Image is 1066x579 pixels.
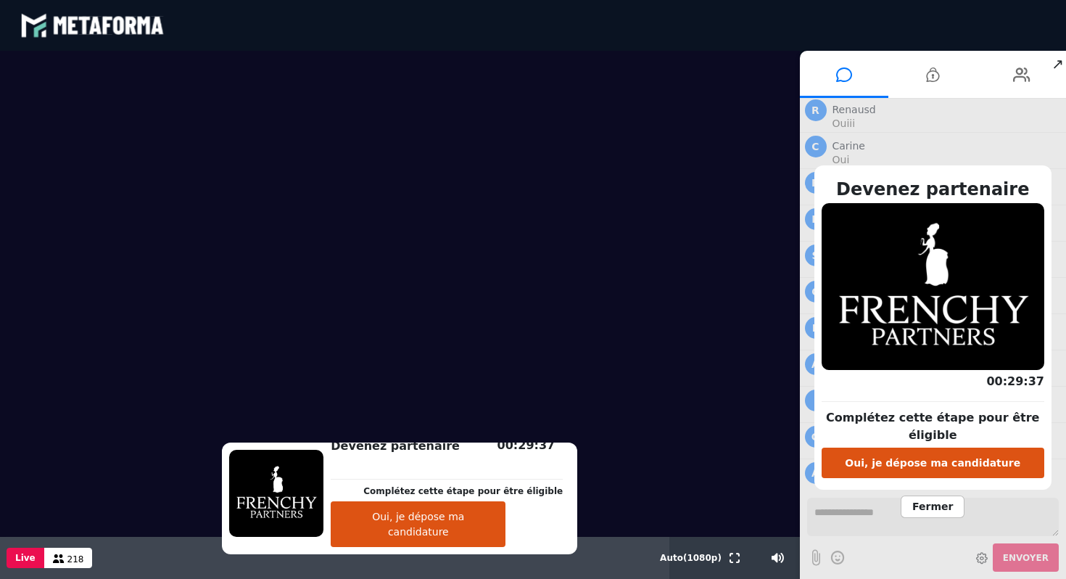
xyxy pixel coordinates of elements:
[657,537,724,579] button: Auto(1080p)
[67,554,84,564] span: 218
[331,501,505,547] button: Oui, je dépose ma candidature
[660,553,722,563] span: Auto ( 1080 p)
[901,496,964,518] span: Fermer
[822,176,1045,202] h2: Devenez partenaire
[1049,51,1066,77] span: ↗
[822,448,1045,478] button: Oui, je dépose ma candidature
[986,374,1044,388] span: 00:29:37
[497,438,555,452] span: 00:29:37
[822,203,1045,370] img: 1758176636418-X90kMVC3nBIL3z60WzofmoLaWTDHBoMX.png
[822,409,1045,444] p: Complétez cette étape pour être éligible
[7,548,44,568] button: Live
[331,438,563,455] h2: Devenez partenaire
[229,450,323,537] img: 1758176636418-X90kMVC3nBIL3z60WzofmoLaWTDHBoMX.png
[363,485,563,498] p: Complétez cette étape pour être éligible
